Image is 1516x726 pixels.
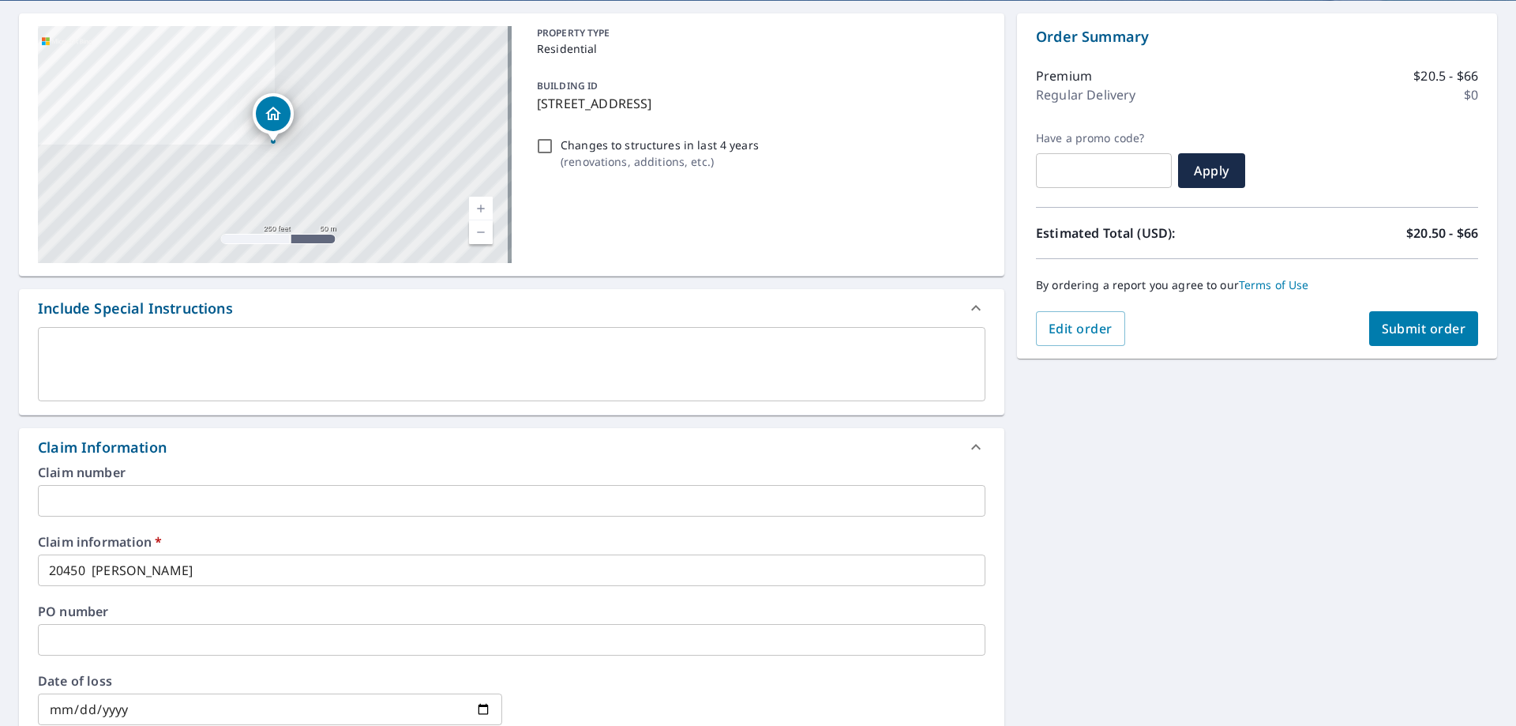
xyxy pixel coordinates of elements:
[1178,153,1245,188] button: Apply
[1036,131,1172,145] label: Have a promo code?
[19,289,1004,327] div: Include Special Instructions
[1049,320,1113,337] span: Edit order
[469,197,493,220] a: Current Level 17, Zoom In
[1191,162,1233,179] span: Apply
[1036,278,1478,292] p: By ordering a report you agree to our
[1036,85,1135,104] p: Regular Delivery
[1036,66,1092,85] p: Premium
[1036,311,1125,346] button: Edit order
[1369,311,1479,346] button: Submit order
[1036,224,1257,243] p: Estimated Total (USD):
[561,153,759,170] p: ( renovations, additions, etc. )
[38,466,985,479] label: Claim number
[1382,320,1466,337] span: Submit order
[38,298,233,319] div: Include Special Instructions
[38,675,502,687] label: Date of loss
[561,137,759,153] p: Changes to structures in last 4 years
[537,26,979,40] p: PROPERTY TYPE
[19,428,1004,466] div: Claim Information
[1413,66,1478,85] p: $20.5 - $66
[537,40,979,57] p: Residential
[38,605,985,618] label: PO number
[38,437,167,458] div: Claim Information
[1406,224,1478,243] p: $20.50 - $66
[253,93,294,142] div: Dropped pin, building 1, Residential property, 32 Mount Pleasant St North Brookfield, MA 01535
[1036,26,1478,47] p: Order Summary
[1464,85,1478,104] p: $0
[537,79,598,92] p: BUILDING ID
[38,536,985,548] label: Claim information
[469,220,493,244] a: Current Level 17, Zoom Out
[1239,277,1309,292] a: Terms of Use
[537,94,979,113] p: [STREET_ADDRESS]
